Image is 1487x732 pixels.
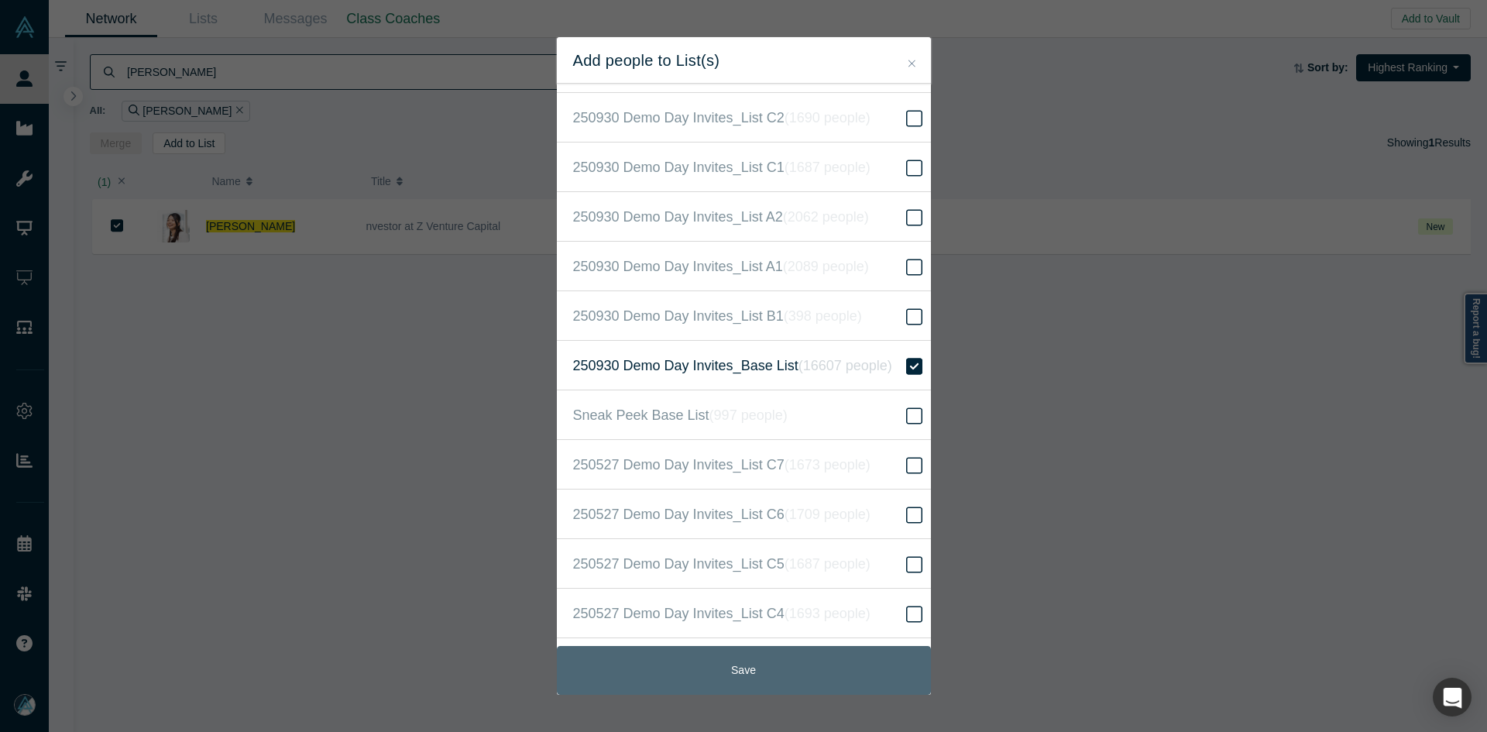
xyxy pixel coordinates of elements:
[573,156,871,178] span: 250930 Demo Day Invites_List C1
[573,355,892,376] span: 250930 Demo Day Invites_Base List
[785,457,871,473] i: ( 1673 people )
[785,160,871,175] i: ( 1687 people )
[709,407,788,423] i: ( 997 people )
[573,553,871,575] span: 250527 Demo Day Invites_List C5
[573,603,871,624] span: 250527 Demo Day Invites_List C4
[904,55,920,73] button: Close
[573,454,871,476] span: 250527 Demo Day Invites_List C7
[784,308,862,324] i: ( 398 people )
[785,606,871,621] i: ( 1693 people )
[785,507,871,522] i: ( 1709 people )
[573,503,871,525] span: 250527 Demo Day Invites_List C6
[573,404,788,426] span: Sneak Peek Base List
[785,110,871,125] i: ( 1690 people )
[573,206,869,228] span: 250930 Demo Day Invites_List A2
[798,358,892,373] i: ( 16607 people )
[573,256,869,277] span: 250930 Demo Day Invites_List A1
[573,305,862,327] span: 250930 Demo Day Invites_List B1
[783,209,869,225] i: ( 2062 people )
[573,51,915,70] h2: Add people to List(s)
[783,259,869,274] i: ( 2089 people )
[785,556,871,572] i: ( 1687 people )
[557,646,931,695] button: Save
[573,107,871,129] span: 250930 Demo Day Invites_List C2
